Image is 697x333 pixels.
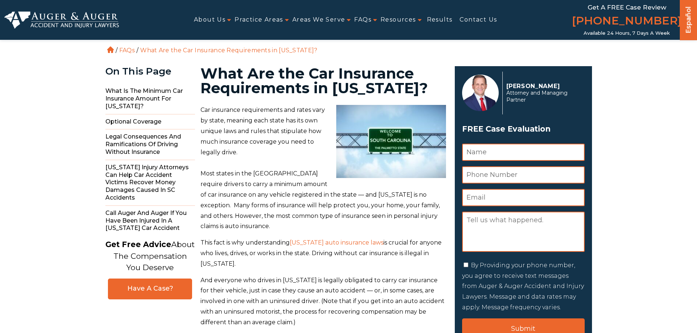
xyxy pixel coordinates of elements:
input: Name [462,144,585,161]
span: is crucial for anyone who lives, drives, or works in the state. Driving without car insurance is ... [201,239,442,267]
span: Most states in the [GEOGRAPHIC_DATA] require drivers to carry a minimum amount of car insurance o... [201,170,440,230]
a: Contact Us [460,12,497,28]
span: This fact is why understanding [201,239,290,246]
li: What Are the Car Insurance Requirements in [US_STATE]? [138,47,319,54]
img: Herbert Auger [462,75,499,111]
div: On This Page [105,66,195,77]
span: Have A Case? [116,284,184,293]
span: Available 24 Hours, 7 Days a Week [584,30,670,36]
h1: What Are the Car Insurance Requirements in [US_STATE]? [201,66,446,95]
span: Car insurance requirements and rates vary by state, meaning each state has its own unique laws an... [201,106,325,155]
span: Optional Coverage [105,114,195,130]
span: FREE Case Evaluation [462,122,585,136]
img: Auger & Auger Accident and Injury Lawyers Logo [4,11,119,29]
label: By Providing your phone number, you agree to receive text messages from Auger & Auger Accident an... [462,262,584,311]
strong: Get Free Advice [105,240,171,249]
span: And everyone who drives in [US_STATE] is legally obligated to carry car insurance for their vehic... [201,277,445,326]
p: [PERSON_NAME] [506,83,581,90]
p: About The Compensation You Deserve [105,239,195,273]
span: Get a FREE Case Review [588,4,666,11]
a: [US_STATE] auto insurance laws [290,239,383,246]
input: Phone Number [462,166,585,183]
a: [PHONE_NUMBER] [572,13,682,30]
span: What Is the Minimum Car Insurance Amount for [US_STATE]? [105,84,195,114]
img: what-are-the-car-insurance-requirements-in-south-carolina [336,105,446,178]
a: About Us [194,12,225,28]
a: Home [107,46,114,53]
a: Areas We Serve [292,12,345,28]
span: Attorney and Managing Partner [506,90,581,103]
a: Resources [381,12,416,28]
a: Results [427,12,453,28]
a: Have A Case? [108,279,192,299]
a: Practice Areas [235,12,283,28]
span: Legal Consequences and Ramifications of Driving Without Insurance [105,129,195,160]
input: Email [462,189,585,206]
span: Call Auger and Auger if You Have Been Injured in a [US_STATE] Car Accident [105,206,195,236]
span: [US_STATE] Injury Attorneys Can Help Car Accident Victims Recover Money Damages Caused in SC Acci... [105,160,195,206]
a: FAQs [119,47,135,54]
a: FAQs [354,12,371,28]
